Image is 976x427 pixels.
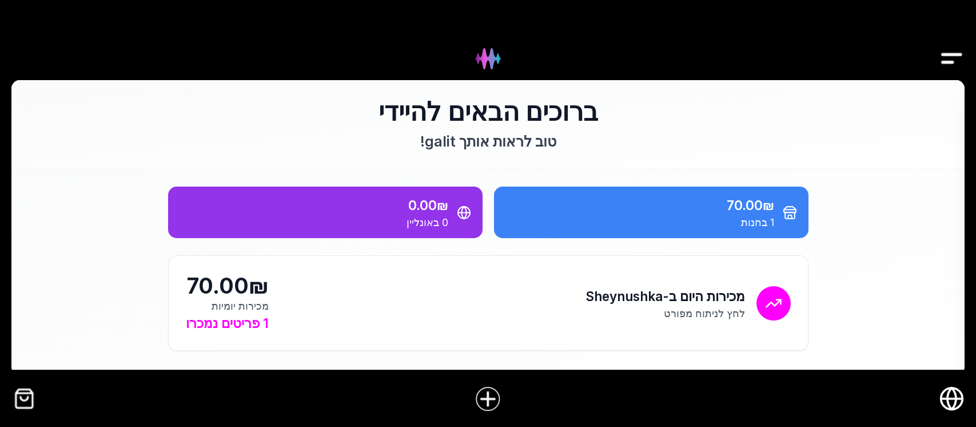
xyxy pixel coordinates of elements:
a: הוסף פריט [466,377,511,421]
div: מכירות יומיות [186,299,269,313]
img: קופה [11,386,37,412]
p: לחץ לניתוח מפורט [585,306,745,321]
a: חנות אונליין [939,386,965,412]
img: Hydee Logo [466,37,510,81]
img: הוסף פריט [475,385,502,413]
div: 1 פריטים נמכרו [186,313,269,333]
h1: ברוכים הבאים להיידי [168,97,808,126]
div: 70.00₪ [186,273,269,299]
div: 70.00₪ [505,195,774,215]
img: Drawer [939,37,965,81]
button: Drawer [939,27,965,53]
h2: מכירות היום ב-Sheynushka [585,286,745,306]
div: 0 באונליין [180,215,448,230]
span: טוב לראות אותך galit ! [420,133,556,150]
div: 1 בחנות [505,215,774,230]
div: 0.00₪ [180,195,448,215]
